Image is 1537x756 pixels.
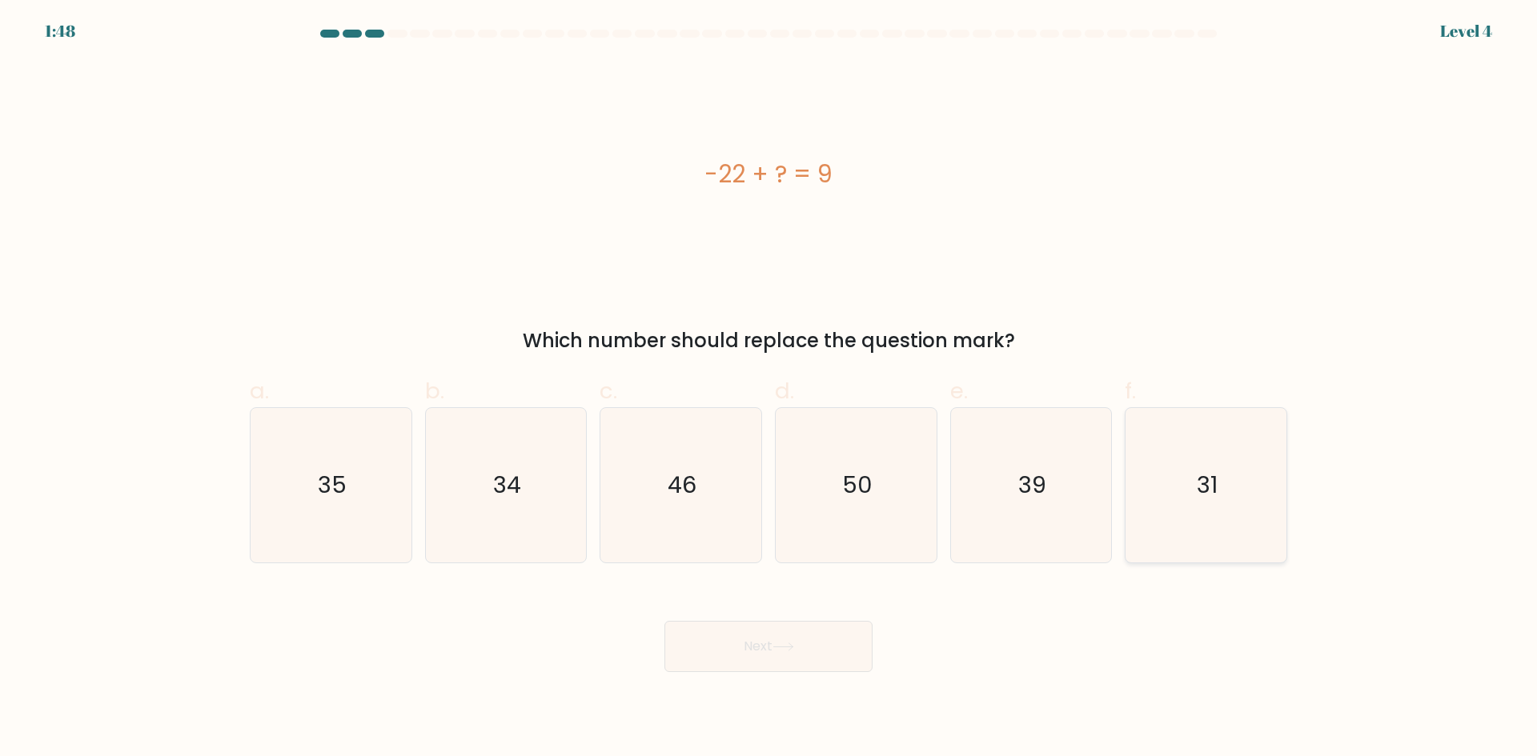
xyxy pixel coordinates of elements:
div: 1:48 [45,19,75,43]
span: a. [250,375,269,406]
button: Next [664,621,873,672]
text: 50 [842,469,873,501]
span: e. [950,375,968,406]
div: Which number should replace the question mark? [259,326,1278,355]
div: -22 + ? = 9 [250,156,1287,192]
text: 35 [318,469,347,501]
text: 39 [1018,469,1046,501]
span: b. [425,375,444,406]
text: 46 [668,469,697,501]
div: Level 4 [1440,19,1492,43]
span: d. [775,375,794,406]
span: f. [1125,375,1136,406]
text: 34 [493,469,521,501]
span: c. [600,375,617,406]
text: 31 [1198,469,1218,501]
